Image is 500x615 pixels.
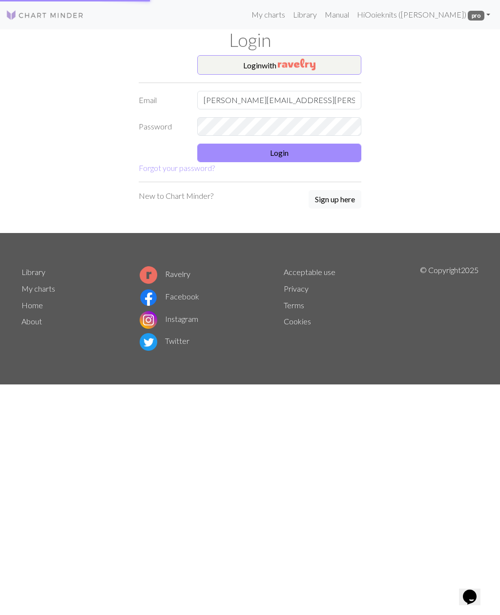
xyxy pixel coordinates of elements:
[133,91,191,109] label: Email
[140,266,157,284] img: Ravelry logo
[21,300,43,310] a: Home
[309,190,361,209] button: Sign up here
[309,190,361,210] a: Sign up here
[278,59,315,70] img: Ravelry
[284,300,304,310] a: Terms
[353,5,494,24] a: HiOoieknits ([PERSON_NAME]) pro
[140,292,199,301] a: Facebook
[21,284,55,293] a: My charts
[21,267,45,276] a: Library
[140,336,189,345] a: Twitter
[140,289,157,306] img: Facebook logo
[133,117,191,136] label: Password
[21,317,42,326] a: About
[6,9,84,21] img: Logo
[140,311,157,329] img: Instagram logo
[289,5,321,24] a: Library
[321,5,353,24] a: Manual
[248,5,289,24] a: My charts
[139,190,213,202] p: New to Chart Minder?
[139,163,215,172] a: Forgot your password?
[140,314,198,323] a: Instagram
[468,11,484,21] span: pro
[197,55,361,75] button: Loginwith
[140,269,190,278] a: Ravelry
[140,333,157,351] img: Twitter logo
[197,144,361,162] button: Login
[284,317,311,326] a: Cookies
[284,267,335,276] a: Acceptable use
[284,284,309,293] a: Privacy
[459,576,490,605] iframe: chat widget
[420,264,479,353] p: © Copyright 2025
[16,29,484,51] h1: Login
